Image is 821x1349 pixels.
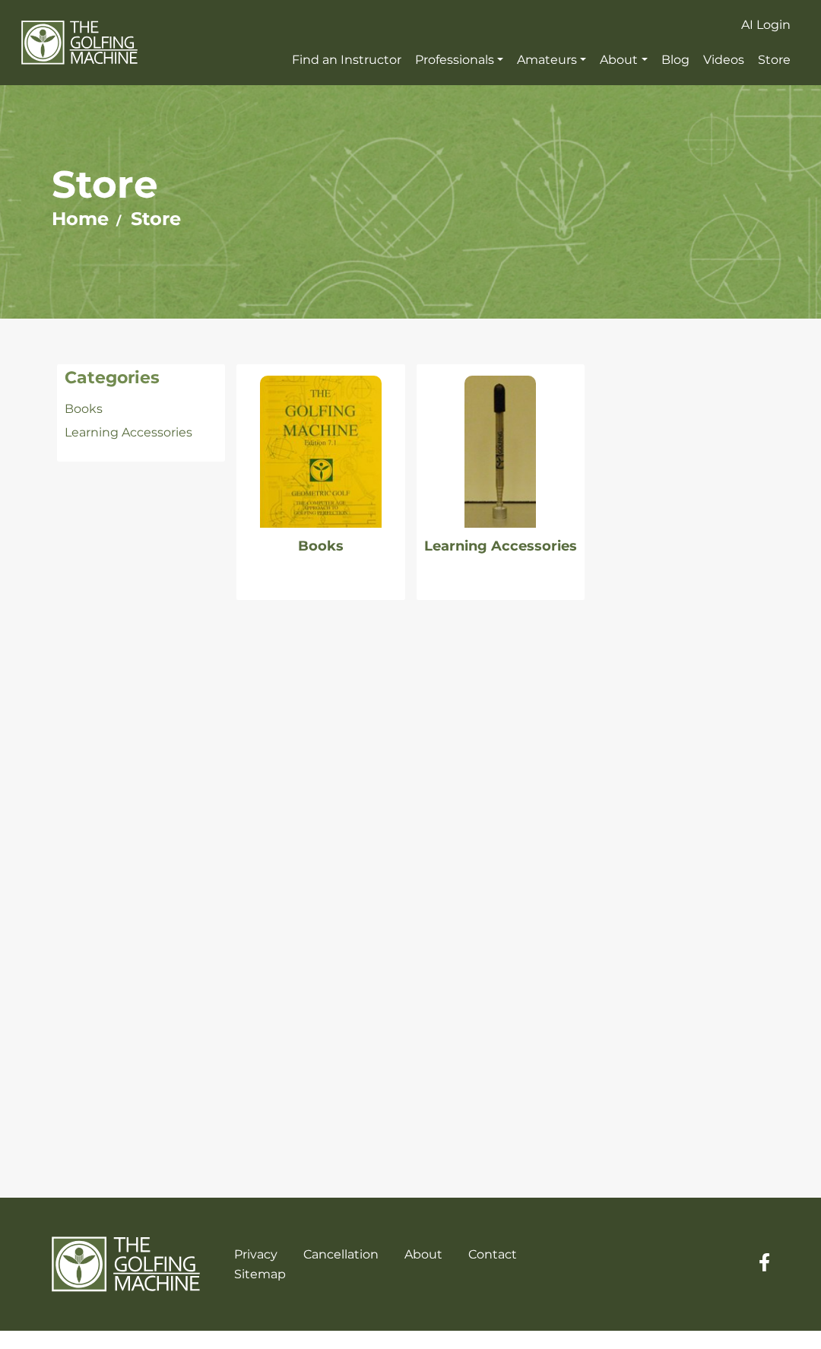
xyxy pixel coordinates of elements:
[703,52,744,67] span: Videos
[52,208,109,230] a: Home
[298,538,344,554] a: Books
[65,425,192,440] a: Learning Accessories
[288,46,405,74] a: Find an Instructor
[758,52,791,67] span: Store
[513,46,590,74] a: Amateurs
[303,1247,379,1262] a: Cancellation
[404,1247,442,1262] a: About
[658,46,693,74] a: Blog
[65,368,217,388] h4: Categories
[661,52,689,67] span: Blog
[131,208,181,230] a: Store
[411,46,507,74] a: Professionals
[234,1247,277,1262] a: Privacy
[65,402,103,416] a: Books
[424,538,577,554] a: Learning Accessories
[52,1236,200,1293] img: The Golfing Machine
[699,46,748,74] a: Videos
[468,1247,517,1262] a: Contact
[52,161,770,208] h1: Store
[234,1267,286,1281] a: Sitemap
[741,17,791,32] span: AI Login
[754,46,794,74] a: Store
[292,52,401,67] span: Find an Instructor
[737,11,794,39] a: AI Login
[21,20,138,65] img: The Golfing Machine
[596,46,651,74] a: About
